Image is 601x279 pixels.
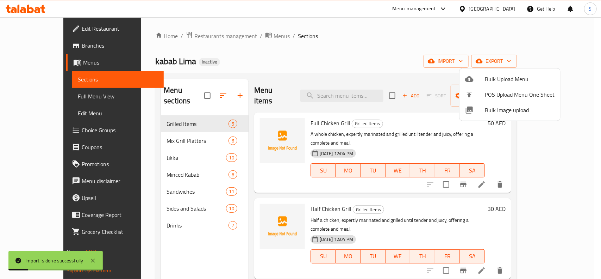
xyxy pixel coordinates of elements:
[485,90,555,99] span: POS Upload Menu One Sheet
[485,106,555,114] span: Bulk Image upload
[485,75,555,83] span: Bulk Upload Menu
[25,257,83,265] div: Import is done successfully
[459,71,560,87] li: Upload bulk menu
[459,87,560,102] li: POS Upload Menu One Sheet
